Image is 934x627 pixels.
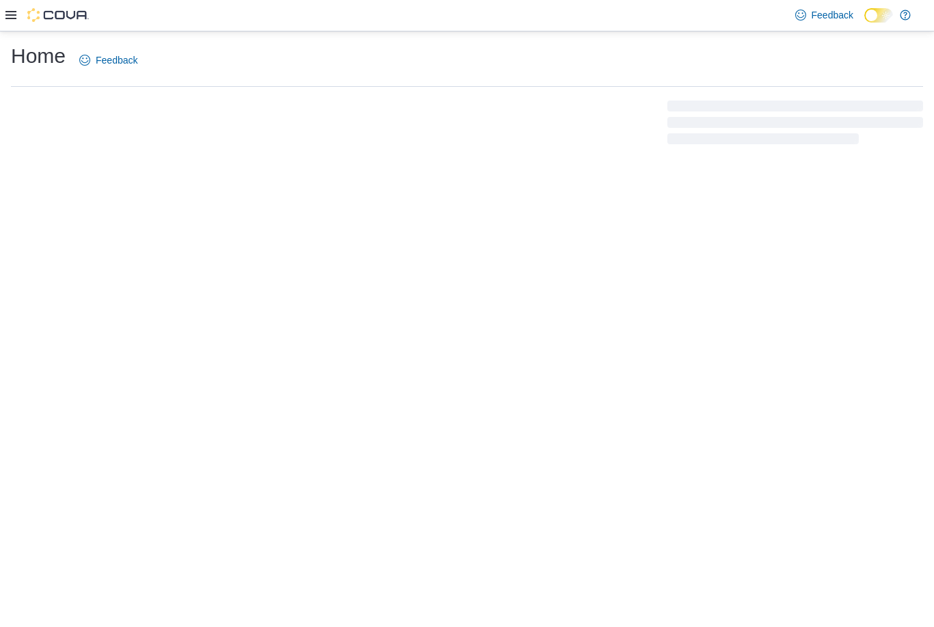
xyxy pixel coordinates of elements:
img: Cova [27,8,89,22]
span: Loading [667,103,923,147]
span: Feedback [96,53,137,67]
h1: Home [11,42,66,70]
a: Feedback [74,46,143,74]
a: Feedback [790,1,859,29]
span: Feedback [812,8,853,22]
input: Dark Mode [864,8,893,23]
